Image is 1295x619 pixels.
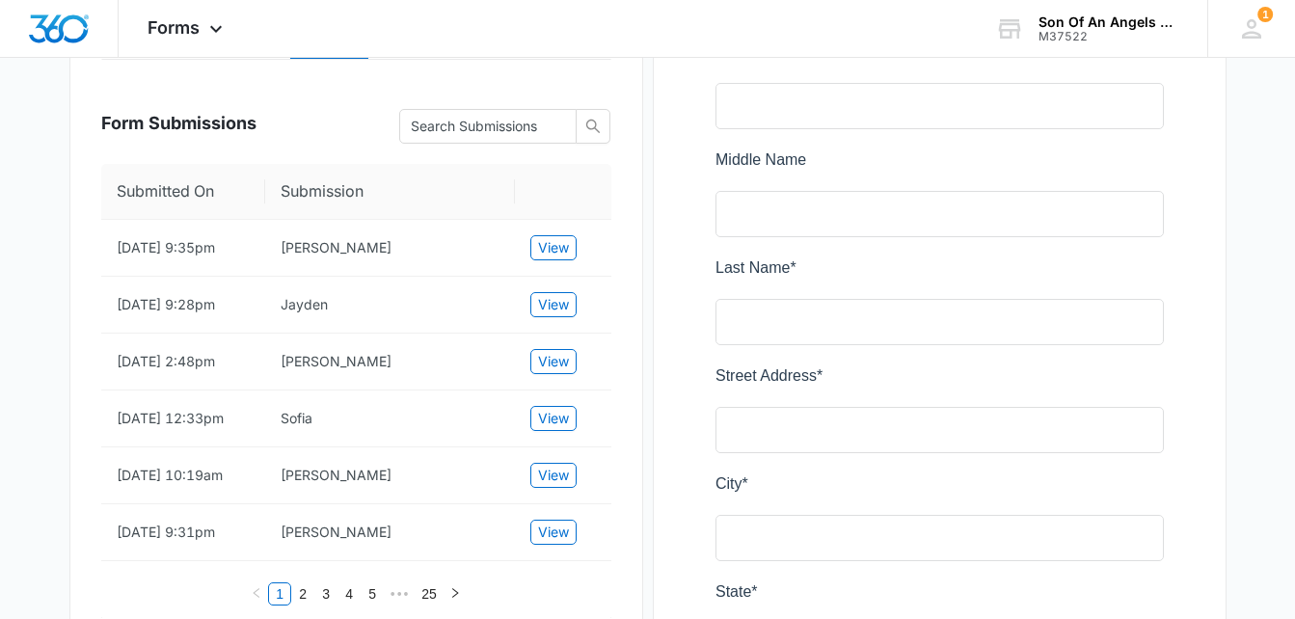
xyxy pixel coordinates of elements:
th: Submitted On [101,164,265,220]
a: 2 [292,583,313,605]
span: 1 [1257,7,1273,22]
span: right [449,587,461,599]
button: View [530,292,577,317]
td: [DATE] 9:31pm [101,504,265,561]
li: 1 [268,582,291,606]
span: View [538,465,569,486]
li: 2 [291,582,314,606]
a: 5 [362,583,383,605]
div: account id [1039,30,1179,43]
a: 3 [315,583,337,605]
td: [DATE] 10:19am [101,447,265,504]
span: search [577,119,609,134]
span: View [538,522,569,543]
td: [DATE] 2:48pm [101,334,265,390]
button: left [245,582,268,606]
td: [DATE] 9:28pm [101,277,265,334]
li: Previous Page [245,582,268,606]
a: 25 [416,583,443,605]
span: Form Submissions [101,110,256,136]
li: Next Page [444,582,467,606]
div: notifications count [1257,7,1273,22]
button: View [530,349,577,374]
th: Submission [265,164,515,220]
span: ••• [384,582,415,606]
span: View [538,294,569,315]
td: Steven [265,447,515,504]
span: View [538,237,569,258]
li: 5 [361,582,384,606]
td: Samantha [265,504,515,561]
td: [DATE] 9:35pm [101,220,265,277]
div: account name [1039,14,1179,30]
input: Search Submissions [411,116,550,137]
li: Next 5 Pages [384,582,415,606]
button: View [530,235,577,260]
td: Linda [265,561,515,618]
button: right [444,582,467,606]
td: Briana [265,334,515,390]
a: 4 [338,583,360,605]
button: View [530,463,577,488]
td: Cassidy [265,220,515,277]
button: search [576,109,610,144]
span: View [538,408,569,429]
td: [DATE] 5:23pm [101,561,265,618]
button: View [530,520,577,545]
span: View [538,351,569,372]
a: 1 [269,583,290,605]
span: Submitted On [117,179,235,203]
li: 3 [314,582,337,606]
td: Jayden [265,277,515,334]
li: 25 [415,582,444,606]
span: left [251,587,262,599]
button: View [530,406,577,431]
td: Sofia [265,390,515,447]
li: 4 [337,582,361,606]
span: Forms [148,17,200,38]
td: [DATE] 12:33pm [101,390,265,447]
